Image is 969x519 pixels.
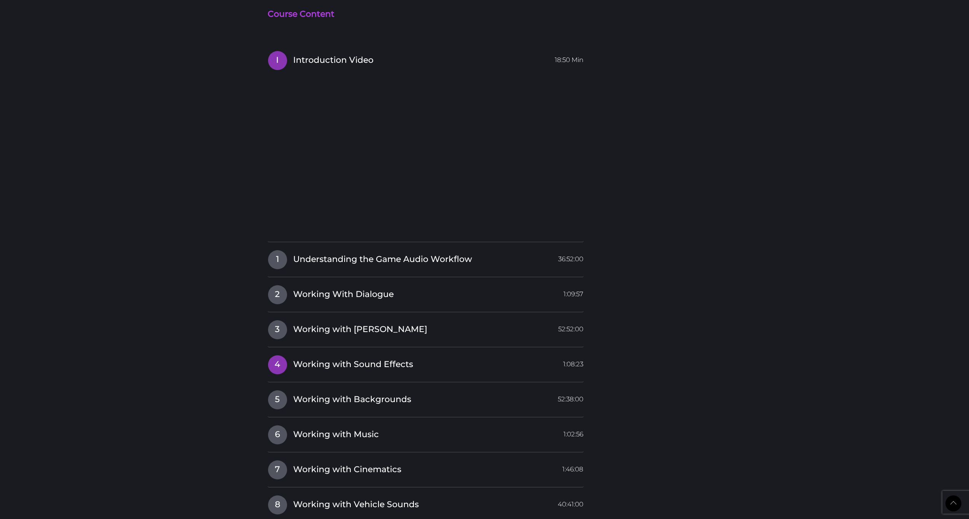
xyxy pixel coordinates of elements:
[563,355,583,369] span: 1:08:23
[293,54,374,66] span: Introduction Video
[293,289,394,300] span: Working With Dialogue
[562,460,583,474] span: 1:46:08
[293,324,427,335] span: Working with [PERSON_NAME]
[564,425,583,439] span: 1:02:56
[268,425,584,441] a: 6Working with Music1:02:56
[555,51,583,65] span: 18:50 Min
[268,460,584,476] a: 7Working with Cinematics1:46:08
[558,250,583,264] span: 36:52:00
[293,254,472,265] span: Understanding the Game Audio Workflow
[293,499,419,511] span: Working with Vehicle Sounds
[268,355,584,371] a: 4Working with Sound Effects1:08:23
[293,429,379,441] span: Working with Music
[268,390,287,409] span: 5
[268,390,584,406] a: 5Working with Backgrounds52:38:00
[268,320,287,339] span: 3
[268,250,584,266] a: 1Understanding the Game Audio Workflow36:52:00
[268,250,287,269] span: 1
[558,320,583,334] span: 52:52:00
[268,425,287,444] span: 6
[268,8,591,20] h4: Course Content
[558,495,583,509] span: 40:41:00
[268,320,584,336] a: 3Working with [PERSON_NAME]52:52:00
[268,285,287,304] span: 2
[564,285,583,299] span: 1:09:57
[558,390,583,404] span: 52:38:00
[268,460,287,479] span: 7
[268,51,584,67] a: IIntroduction Video18:50 Min
[268,285,584,301] a: 2Working With Dialogue1:09:57
[268,495,584,511] a: 8Working with Vehicle Sounds40:41:00
[268,355,287,374] span: 4
[293,464,401,476] span: Working with Cinematics
[268,51,287,70] span: I
[293,359,413,370] span: Working with Sound Effects
[268,495,287,514] span: 8
[945,495,961,511] a: Back to Top
[293,394,411,406] span: Working with Backgrounds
